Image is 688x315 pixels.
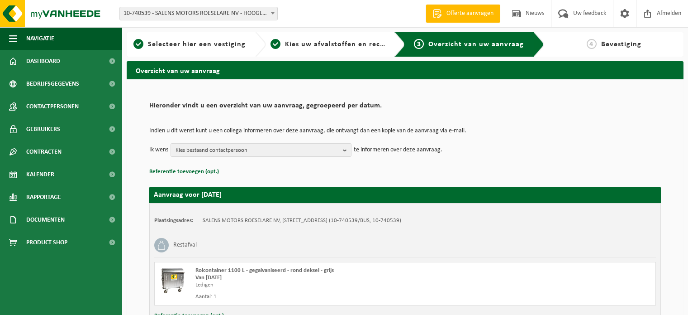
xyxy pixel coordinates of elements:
[176,144,339,157] span: Kies bestaand contactpersoon
[171,143,351,157] button: Kies bestaand contactpersoon
[173,238,197,252] h3: Restafval
[26,95,79,118] span: Contactpersonen
[203,217,401,224] td: SALENS MOTORS ROESELARE NV, [STREET_ADDRESS] (10-740539/BUS, 10-740539)
[159,267,186,294] img: WB-1100-GAL-GY-02.png
[426,5,500,23] a: Offerte aanvragen
[601,41,641,48] span: Bevestiging
[26,186,61,208] span: Rapportage
[149,166,219,178] button: Referentie toevoegen (opt.)
[354,143,442,157] p: te informeren over deze aanvraag.
[26,118,60,141] span: Gebruikers
[26,73,79,95] span: Bedrijfsgegevens
[133,39,143,49] span: 1
[120,7,277,20] span: 10-740539 - SALENS MOTORS ROESELARE NV - HOOGLEDE
[26,141,62,163] span: Contracten
[587,39,597,49] span: 4
[428,41,524,48] span: Overzicht van uw aanvraag
[149,128,661,134] p: Indien u dit wenst kunt u een collega informeren over deze aanvraag, die ontvangt dan een kopie v...
[26,163,54,186] span: Kalender
[195,293,441,300] div: Aantal: 1
[270,39,280,49] span: 2
[444,9,496,18] span: Offerte aanvragen
[148,41,246,48] span: Selecteer hier een vestiging
[127,61,683,79] h2: Overzicht van uw aanvraag
[195,267,334,273] span: Rolcontainer 1100 L - gegalvaniseerd - rond deksel - grijs
[26,27,54,50] span: Navigatie
[414,39,424,49] span: 3
[270,39,387,50] a: 2Kies uw afvalstoffen en recipiënten
[195,275,222,281] strong: Van [DATE]
[149,102,661,114] h2: Hieronder vindt u een overzicht van uw aanvraag, gegroepeerd per datum.
[26,50,60,73] span: Dashboard
[26,208,65,231] span: Documenten
[195,281,441,289] div: Ledigen
[285,41,409,48] span: Kies uw afvalstoffen en recipiënten
[26,231,67,254] span: Product Shop
[154,218,194,223] strong: Plaatsingsadres:
[119,7,278,20] span: 10-740539 - SALENS MOTORS ROESELARE NV - HOOGLEDE
[131,39,248,50] a: 1Selecteer hier een vestiging
[149,143,168,157] p: Ik wens
[154,191,222,199] strong: Aanvraag voor [DATE]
